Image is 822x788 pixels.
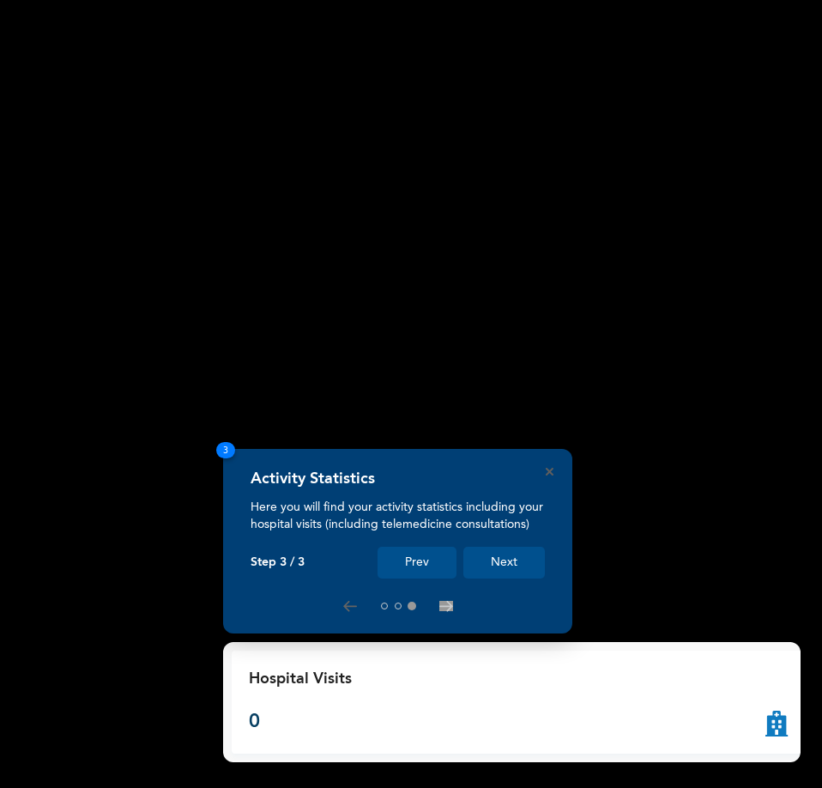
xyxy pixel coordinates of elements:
h4: Activity Statistics [251,470,375,488]
p: Here you will find your activity statistics including your hospital visits (including telemedicin... [251,499,545,533]
p: Step 3 / 3 [251,555,305,570]
p: 0 [249,708,352,736]
button: Close [546,468,553,476]
span: 3 [216,442,235,458]
button: Prev [378,547,456,579]
p: Hospital Visits [249,668,352,691]
button: Next [463,547,545,579]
